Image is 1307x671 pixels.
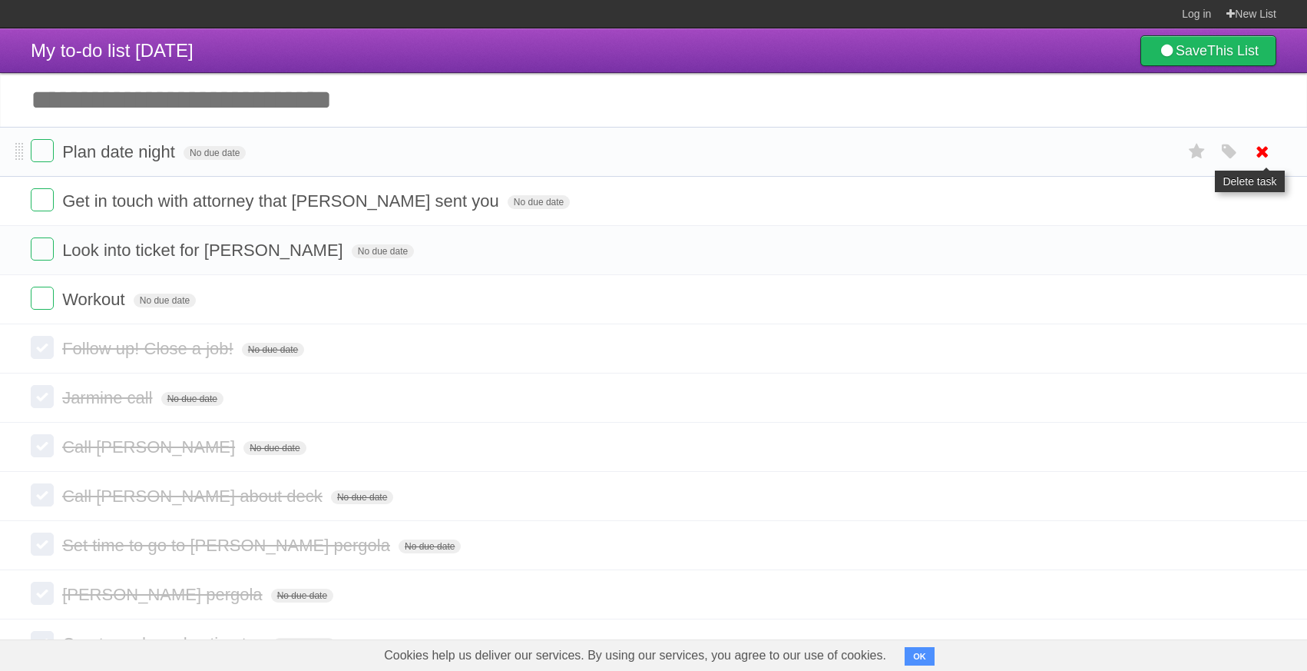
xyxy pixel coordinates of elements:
[399,540,461,553] span: No due date
[271,589,333,603] span: No due date
[62,191,503,211] span: Get in touch with attorney that [PERSON_NAME] sent you
[273,638,335,652] span: No due date
[31,188,54,211] label: Done
[134,294,196,307] span: No due date
[161,392,223,406] span: No due date
[62,536,394,555] span: Set time to go to [PERSON_NAME] pergola
[62,290,129,309] span: Workout
[31,139,54,162] label: Done
[1183,139,1212,164] label: Star task
[242,343,304,357] span: No due date
[905,647,935,666] button: OK
[184,146,246,160] span: No due date
[508,195,570,209] span: No due date
[62,487,326,506] span: Call [PERSON_NAME] about deck
[62,142,179,161] span: Plan date night
[62,241,347,260] span: Look into ticket for [PERSON_NAME]
[31,40,194,61] span: My to-do list [DATE]
[31,631,54,654] label: Done
[31,434,54,457] label: Done
[31,336,54,359] label: Done
[369,640,902,671] span: Cookies help us deliver our services. By using our services, you agree to our use of cookies.
[331,490,393,504] span: No due date
[31,582,54,605] label: Done
[243,441,306,455] span: No due date
[31,483,54,507] label: Done
[62,388,156,407] span: Jarmine call
[1207,43,1259,58] b: This List
[31,287,54,310] label: Done
[31,385,54,408] label: Done
[62,585,266,604] span: [PERSON_NAME] pergola
[62,339,237,358] span: Follow up! Close a job!
[31,533,54,556] label: Done
[62,634,268,653] span: Create and send estimates
[62,437,239,457] span: Call [PERSON_NAME]
[352,244,414,258] span: No due date
[1140,35,1276,66] a: SaveThis List
[31,238,54,261] label: Done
